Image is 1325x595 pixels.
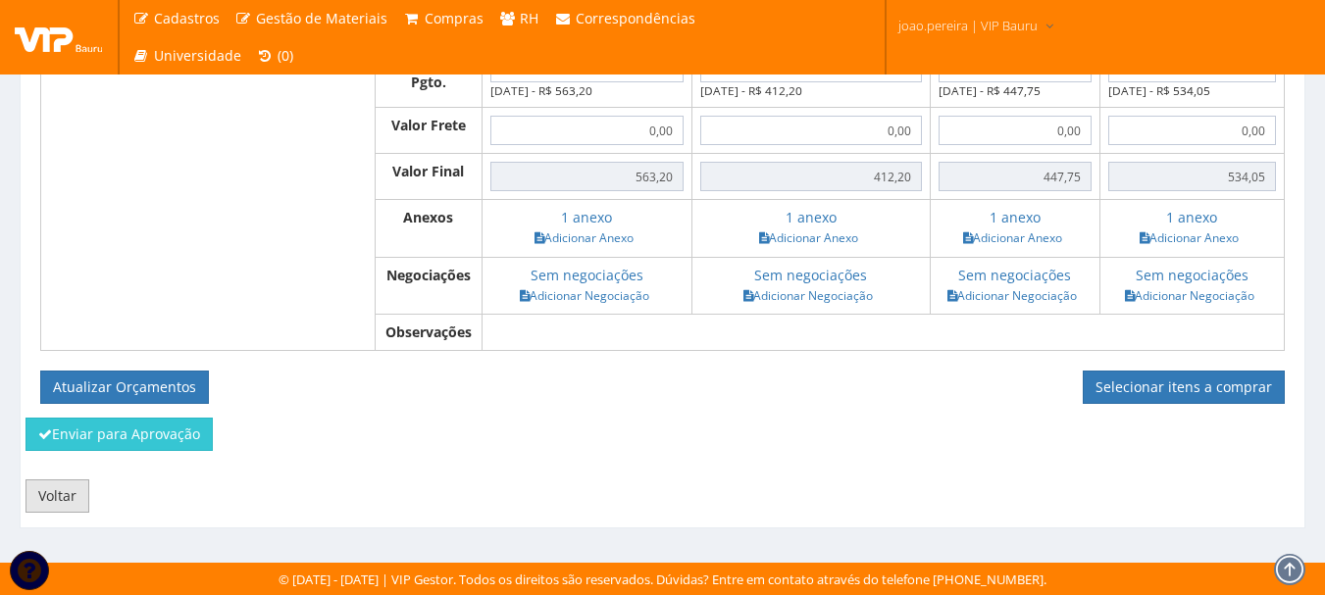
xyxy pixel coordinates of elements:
th: Negociações [375,257,482,314]
img: logo [15,23,103,52]
span: Compras [425,9,484,27]
span: joao.pereira | VIP Bauru [898,16,1038,35]
small: [DATE] - R$ 534,05 [1108,82,1210,98]
a: 1 anexo [561,208,612,226]
a: Selecionar itens a comprar [1083,371,1285,404]
span: (0) [278,46,293,65]
button: Enviar para Aprovação [25,418,213,451]
a: Sem negociações [754,266,867,284]
a: Sem negociações [958,266,1071,284]
button: Atualizar Orçamentos [40,371,209,404]
small: [DATE] - R$ 412,20 [700,82,802,98]
th: Anexos [375,200,482,257]
a: Adicionar Anexo [1134,227,1245,248]
span: Universidade [154,46,241,65]
th: Observações [375,314,482,350]
a: Adicionar Negociação [942,285,1083,306]
a: Universidade [125,37,249,74]
th: Valor Frete [375,108,482,154]
a: Sem negociações [531,266,643,284]
small: [DATE] - R$ 447,75 [939,82,1041,98]
a: Adicionar Negociação [1119,285,1260,306]
a: Sem negociações [1136,266,1249,284]
a: 1 anexo [1166,208,1217,226]
a: 1 anexo [990,208,1041,226]
a: 1 anexo [786,208,837,226]
a: Adicionar Negociação [514,285,655,306]
a: Voltar [25,479,89,513]
span: Cadastros [154,9,220,27]
a: Adicionar Negociação [738,285,879,306]
th: Valor Final [375,154,482,200]
th: Condição Pgto. [375,45,482,108]
span: Correspondências [576,9,695,27]
a: Adicionar Anexo [957,227,1068,248]
a: Adicionar Anexo [753,227,864,248]
small: [DATE] - R$ 563,20 [490,82,592,98]
div: © [DATE] - [DATE] | VIP Gestor. Todos os direitos são reservados. Dúvidas? Entre em contato atrav... [279,570,1046,589]
a: (0) [249,37,302,74]
a: Adicionar Anexo [529,227,639,248]
span: Gestão de Materiais [256,9,387,27]
span: RH [520,9,538,27]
